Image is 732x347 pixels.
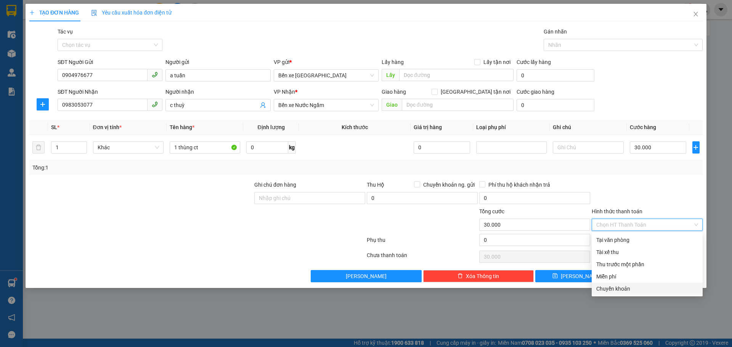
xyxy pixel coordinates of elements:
div: Người gửi [165,58,270,66]
span: VP Nhận [274,89,295,95]
span: Kích thước [342,124,368,130]
div: SĐT Người Gửi [58,58,162,66]
span: phone [152,101,158,107]
span: kg [288,141,296,154]
label: Gán nhãn [544,29,567,35]
div: Chuyển khoản [596,285,698,293]
span: Khác [98,142,159,153]
button: deleteXóa Thông tin [423,270,534,282]
span: Thu Hộ [367,182,384,188]
span: TẠO ĐƠN HÀNG [29,10,79,16]
label: Tác vụ [58,29,73,35]
span: plus [37,101,48,107]
button: delete [32,141,45,154]
span: Tên hàng [170,124,194,130]
span: delete [457,273,463,279]
span: Lấy tận nơi [480,58,514,66]
span: Tổng cước [479,208,504,214]
span: Lấy [382,69,399,81]
span: SL [51,124,57,130]
input: Ghi Chú [553,141,623,154]
div: SĐT Người Nhận [58,88,162,96]
label: Cước lấy hàng [517,59,551,65]
span: Đơn vị tính [93,124,122,130]
div: Tài xế thu [596,248,698,256]
div: Chưa thanh toán [366,251,478,264]
label: Hình thức thanh toán [592,208,642,214]
div: VP gửi [274,58,379,66]
span: user-add [260,102,266,108]
span: Bến xe Hoằng Hóa [278,70,374,81]
span: [PERSON_NAME] [561,272,602,280]
span: Giao hàng [382,89,406,95]
label: Cước giao hàng [517,89,554,95]
span: Chuyển khoản ng. gửi [420,181,478,189]
label: Ghi chú đơn hàng [254,182,296,188]
span: close [693,11,699,17]
span: plus [693,144,699,150]
span: Phí thu hộ khách nhận trả [485,181,553,189]
div: Người nhận [165,88,270,96]
button: [PERSON_NAME] [311,270,422,282]
input: VD: Bàn, Ghế [170,141,240,154]
div: Thu trước một phần [596,260,698,269]
span: Yêu cầu xuất hóa đơn điện tử [91,10,172,16]
input: Ghi chú đơn hàng [254,192,365,204]
div: Phụ thu [366,236,478,249]
img: icon [91,10,97,16]
div: Miễn phí [596,272,698,281]
span: Bến xe Nước Ngầm [278,99,374,111]
span: plus [29,10,35,15]
input: Dọc đường [402,99,514,111]
span: Giao [382,99,402,111]
span: Định lượng [257,124,284,130]
span: [PERSON_NAME] [346,272,387,280]
button: Close [685,4,706,25]
th: Ghi chú [550,120,626,135]
span: phone [152,72,158,78]
button: save[PERSON_NAME] [535,270,618,282]
div: Tại văn phòng [596,236,698,244]
span: Cước hàng [630,124,656,130]
span: [GEOGRAPHIC_DATA] tận nơi [438,88,514,96]
div: Tổng: 1 [32,163,283,172]
span: Giá trị hàng [414,124,442,130]
input: 0 [414,141,470,154]
input: Cước lấy hàng [517,69,594,82]
span: Lấy hàng [382,59,404,65]
button: plus [692,141,700,154]
span: Xóa Thông tin [466,272,499,280]
input: Cước giao hàng [517,99,594,111]
button: plus [37,98,49,110]
th: Loại phụ phí [473,120,550,135]
input: Dọc đường [399,69,514,81]
span: save [552,273,558,279]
